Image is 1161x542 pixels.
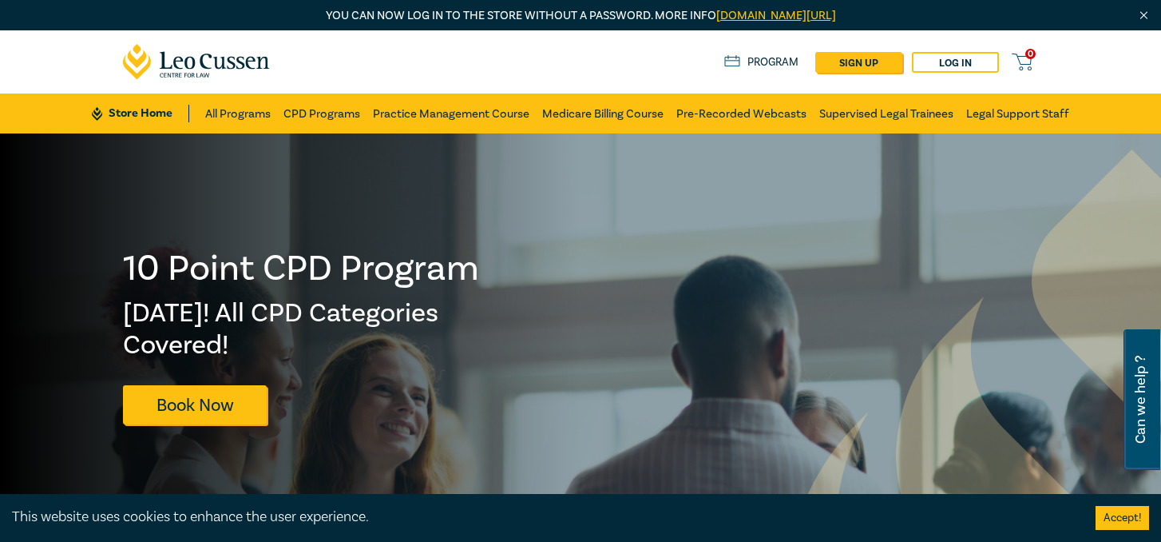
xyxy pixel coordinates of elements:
span: Can we help ? [1133,339,1148,460]
a: Medicare Billing Course [542,94,664,134]
a: Practice Management Course [373,94,529,134]
a: CPD Programs [283,94,360,134]
a: sign up [815,52,902,73]
button: Accept cookies [1096,506,1149,530]
a: Legal Support Staff [966,94,1069,134]
a: All Programs [205,94,271,134]
a: [DOMAIN_NAME][URL] [716,8,836,23]
a: Pre-Recorded Webcasts [676,94,806,134]
div: This website uses cookies to enhance the user experience. [12,507,1072,528]
img: Close [1137,9,1151,22]
h1: 10 Point CPD Program [123,248,481,289]
a: Supervised Legal Trainees [819,94,953,134]
p: You can now log in to the store without a password. More info [123,7,1038,25]
a: Program [724,54,798,71]
span: 0 [1025,49,1036,59]
h2: [DATE]! All CPD Categories Covered! [123,297,481,361]
a: Store Home [92,105,188,122]
a: Book Now [123,385,267,424]
a: Log in [912,52,999,73]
